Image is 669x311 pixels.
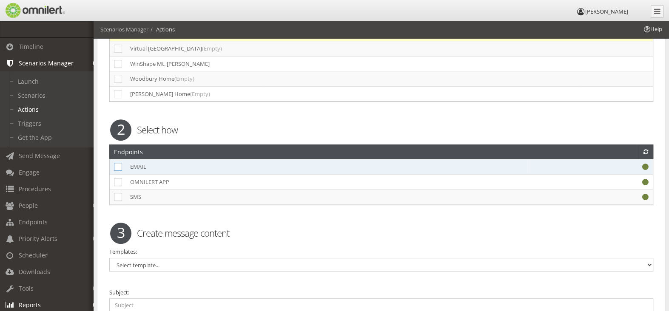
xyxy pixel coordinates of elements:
label: Templates: [109,248,137,256]
span: Send Message [19,152,60,160]
h2: Create message content [104,226,659,239]
span: (Empty) [202,45,222,52]
span: Timeline [19,42,43,51]
span: Help [643,25,662,33]
td: OMNILERT APP [126,174,527,189]
span: Procedures [19,185,51,193]
td: Woodbury Home [126,71,262,87]
span: Tools [19,284,34,292]
span: Reports [19,301,41,309]
span: 3 [110,223,131,244]
h2: Endpoints [114,145,143,158]
span: Downloads [19,268,50,276]
li: Actions [148,25,175,34]
span: People [19,201,38,209]
span: Help [19,6,37,14]
label: Subject: [109,288,129,297]
td: EMAIL [126,159,527,175]
span: Scheduler [19,251,48,259]
span: Priority Alerts [19,235,57,243]
span: (Empty) [174,75,194,82]
span: (Empty) [190,90,210,98]
span: Engage [19,168,40,176]
td: SMS [126,189,527,204]
td: Virtual [GEOGRAPHIC_DATA] [126,41,262,57]
i: Working properly. [642,194,649,200]
img: Omnilert [4,3,65,18]
span: 2 [110,119,131,141]
span: Scenarios Manager [19,59,74,67]
a: Collapse Menu [651,5,663,18]
td: [PERSON_NAME] Home [126,86,262,101]
h2: Select how [104,123,659,136]
li: Scenarios Manager [100,25,148,34]
span: [PERSON_NAME] [585,8,628,15]
span: Endpoints [19,218,48,226]
i: Working properly. [642,179,649,185]
i: Working properly. [642,164,649,170]
td: WinShape Mt. [PERSON_NAME] [126,56,262,71]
